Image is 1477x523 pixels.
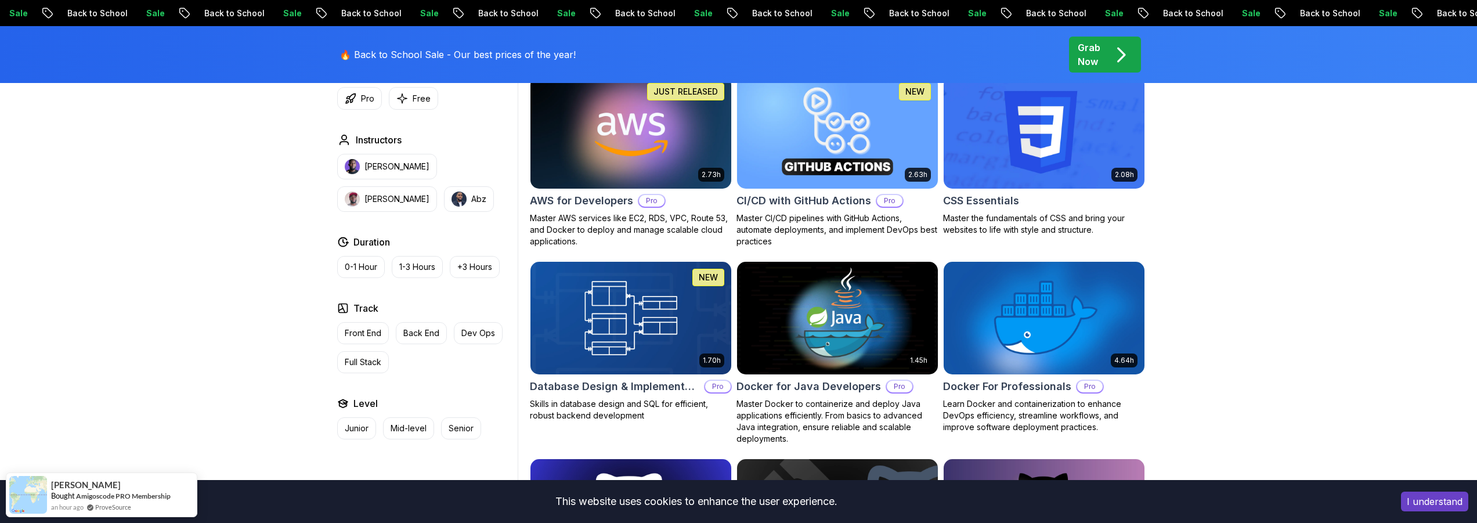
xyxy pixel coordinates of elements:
button: Senior [441,417,481,439]
p: Back to School [858,8,937,19]
img: CSS Essentials card [944,76,1144,189]
h2: Database Design & Implementation [530,378,699,395]
p: Sale [526,8,563,19]
p: 1.70h [703,356,721,365]
p: Sale [1211,8,1248,19]
p: Back to School [173,8,252,19]
button: Back End [396,322,447,344]
p: Sale [1074,8,1111,19]
p: [PERSON_NAME] [364,193,429,205]
p: Master the fundamentals of CSS and bring your websites to life with style and structure. [943,212,1145,236]
img: CI/CD with GitHub Actions card [737,76,938,189]
p: 0-1 Hour [345,261,377,273]
button: instructor imgAbz [444,186,494,212]
a: Docker for Java Developers card1.45hDocker for Java DevelopersProMaster Docker to containerize an... [736,261,938,445]
button: Junior [337,417,376,439]
p: Sale [115,8,152,19]
p: Sale [252,8,289,19]
p: Back to School [995,8,1074,19]
p: 4.64h [1114,356,1134,365]
p: Back to School [36,8,115,19]
p: 2.63h [908,170,927,179]
img: Database Design & Implementation card [530,262,731,374]
img: AWS for Developers card [525,73,736,191]
p: Back to School [1132,8,1211,19]
button: Dev Ops [454,322,503,344]
a: AWS for Developers card2.73hJUST RELEASEDAWS for DevelopersProMaster AWS services like EC2, RDS, ... [530,75,732,247]
p: JUST RELEASED [653,86,718,98]
p: 2.73h [702,170,721,179]
h2: AWS for Developers [530,193,633,209]
a: Amigoscode PRO Membership [76,491,171,501]
p: 1.45h [910,356,927,365]
p: Pro [361,93,374,104]
a: CI/CD with GitHub Actions card2.63hNEWCI/CD with GitHub ActionsProMaster CI/CD pipelines with Git... [736,75,938,247]
button: Full Stack [337,351,389,373]
button: +3 Hours [450,256,500,278]
p: Back to School [1269,8,1348,19]
button: Free [389,87,438,110]
span: [PERSON_NAME] [51,480,121,490]
p: Pro [887,381,912,392]
p: NEW [905,86,925,98]
button: 1-3 Hours [392,256,443,278]
p: [PERSON_NAME] [364,161,429,172]
p: Front End [345,327,381,339]
p: Master Docker to containerize and deploy Java applications efficiently. From basics to advanced J... [736,398,938,445]
p: Free [413,93,431,104]
p: Pro [705,381,731,392]
p: 🔥 Back to School Sale - Our best prices of the year! [340,48,576,62]
p: Dev Ops [461,327,495,339]
p: Pro [877,195,902,207]
p: Back to School [721,8,800,19]
p: Back to School [584,8,663,19]
img: instructor img [345,192,360,207]
h2: CSS Essentials [943,193,1019,209]
p: Skills in database design and SQL for efficient, robust backend development [530,398,732,421]
p: NEW [699,272,718,283]
a: Docker For Professionals card4.64hDocker For ProfessionalsProLearn Docker and containerization to... [943,261,1145,433]
img: Docker For Professionals card [944,262,1144,374]
p: Senior [449,423,474,434]
span: an hour ago [51,502,84,512]
span: Bought [51,491,75,500]
h2: Instructors [356,133,402,147]
p: Sale [800,8,837,19]
p: +3 Hours [457,261,492,273]
h2: Docker for Java Developers [736,378,881,395]
p: Back to School [310,8,389,19]
img: instructor img [452,192,467,207]
a: Database Design & Implementation card1.70hNEWDatabase Design & ImplementationProSkills in databas... [530,261,732,421]
p: Pro [1077,381,1103,392]
p: Grab Now [1078,41,1100,68]
p: Sale [1348,8,1385,19]
p: Junior [345,423,369,434]
button: instructor img[PERSON_NAME] [337,186,437,212]
p: Master CI/CD pipelines with GitHub Actions, automate deployments, and implement DevOps best pract... [736,212,938,247]
p: Pro [639,195,665,207]
h2: Duration [353,235,390,249]
p: 2.08h [1115,170,1134,179]
button: Accept cookies [1401,492,1468,511]
button: Mid-level [383,417,434,439]
button: Pro [337,87,382,110]
p: Learn Docker and containerization to enhance DevOps efficiency, streamline workflows, and improve... [943,398,1145,433]
div: This website uses cookies to enhance the user experience. [9,489,1384,514]
button: 0-1 Hour [337,256,385,278]
button: Front End [337,322,389,344]
img: instructor img [345,159,360,174]
h2: CI/CD with GitHub Actions [736,193,871,209]
p: Back to School [447,8,526,19]
h2: Level [353,396,378,410]
p: Sale [937,8,974,19]
img: Docker for Java Developers card [737,262,938,374]
h2: Docker For Professionals [943,378,1071,395]
h2: Track [353,301,378,315]
p: Back End [403,327,439,339]
p: Abz [471,193,486,205]
img: provesource social proof notification image [9,476,47,514]
a: ProveSource [95,502,131,512]
p: Full Stack [345,356,381,368]
p: 1-3 Hours [399,261,435,273]
p: Master AWS services like EC2, RDS, VPC, Route 53, and Docker to deploy and manage scalable cloud ... [530,212,732,247]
